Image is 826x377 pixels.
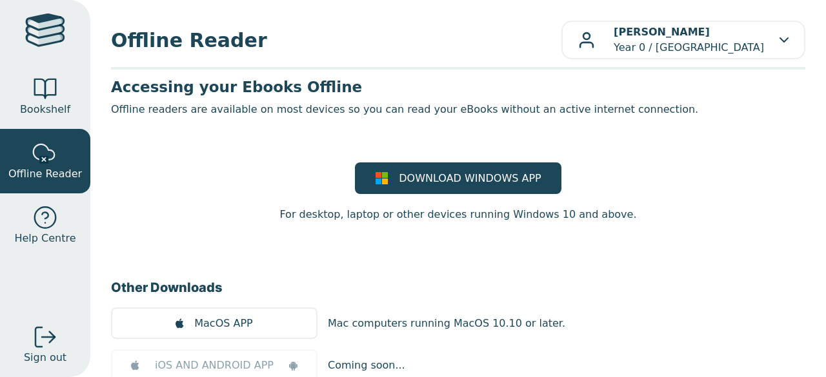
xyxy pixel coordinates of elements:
p: Year 0 / [GEOGRAPHIC_DATA] [614,24,764,55]
span: Offline Reader [111,26,561,55]
a: MacOS APP [111,307,317,339]
p: Mac computers running MacOS 10.10 or later. [328,316,565,331]
span: iOS AND ANDROID APP [155,358,274,373]
p: For desktop, laptop or other devices running Windows 10 and above. [279,207,636,222]
p: Coming soon... [328,358,405,373]
b: [PERSON_NAME] [614,26,710,38]
span: Help Centre [14,231,76,246]
h3: Other Downloads [111,278,805,297]
span: Offline Reader [8,166,82,182]
button: [PERSON_NAME]Year 0 / [GEOGRAPHIC_DATA] [561,21,805,59]
a: DOWNLOAD WINDOWS APP [355,162,561,194]
h3: Accessing your Ebooks Offline [111,77,805,97]
p: Offline readers are available on most devices so you can read your eBooks without an active inter... [111,102,805,117]
span: Bookshelf [20,102,70,117]
span: DOWNLOAD WINDOWS APP [399,171,541,186]
span: Sign out [24,350,66,365]
span: MacOS APP [194,316,252,331]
